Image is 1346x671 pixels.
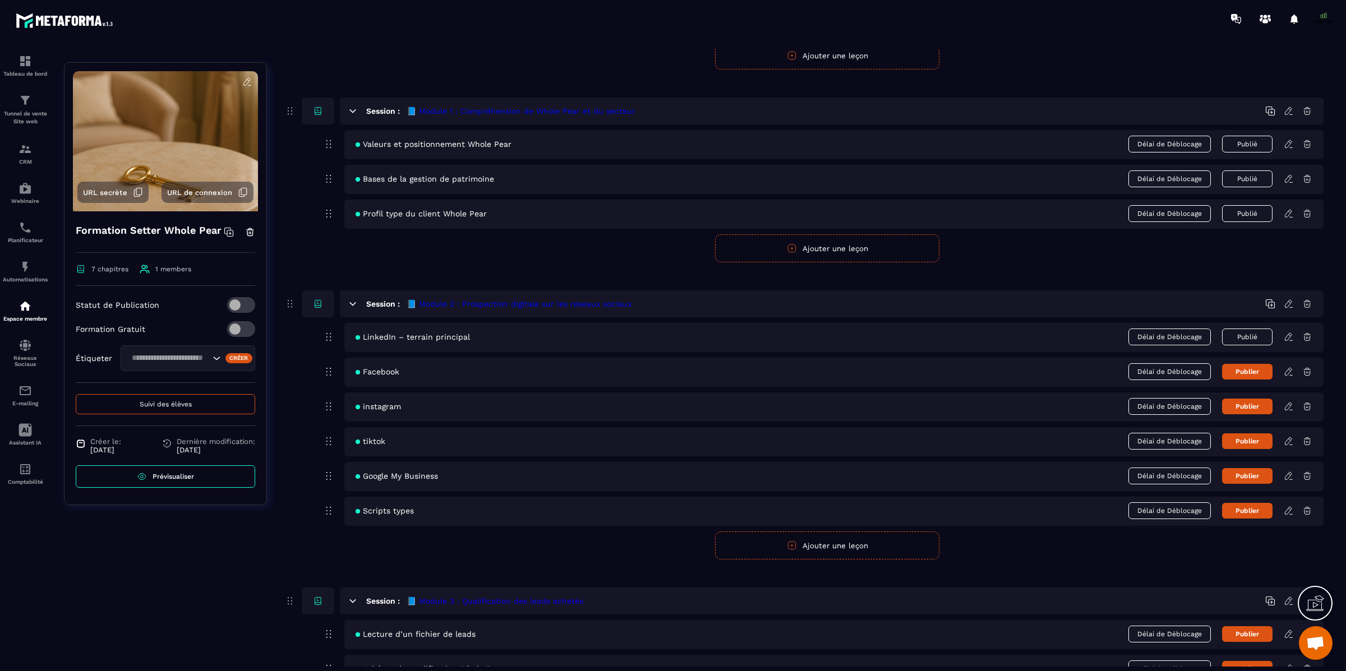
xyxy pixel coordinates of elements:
[155,265,191,273] span: 1 members
[3,400,48,406] p: E-mailing
[1128,170,1211,187] span: Délai de Déblocage
[366,299,400,308] h6: Session :
[177,437,255,446] span: Dernière modification:
[19,384,32,397] img: email
[715,531,939,559] button: Ajouter une leçon
[3,159,48,165] p: CRM
[76,223,222,238] h4: Formation Setter Whole Pear
[19,260,32,274] img: automations
[16,10,117,31] img: logo
[407,105,635,117] h5: 📘 Module 1 : Compréhension de Whole Pear et du secteur
[3,85,48,134] a: formationformationTunnel de vente Site web
[3,276,48,283] p: Automatisations
[3,439,48,446] p: Assistant IA
[76,465,255,488] a: Prévisualiser
[1222,503,1273,519] button: Publier
[1128,502,1211,519] span: Délai de Déblocage
[356,367,399,376] span: Facebook
[76,325,145,334] p: Formation Gratuit
[356,140,511,149] span: Valeurs et positionnement Whole Pear
[140,400,192,408] span: Suivi des élèves
[366,596,400,605] h6: Session :
[3,415,48,454] a: Assistant IA
[1222,170,1273,187] button: Publié
[1222,364,1273,380] button: Publier
[407,298,631,309] h5: 📘 Module 2 : Prospection digitale sur les réseaux sociaux
[91,265,128,273] span: 7 chapitres
[1222,136,1273,152] button: Publié
[3,237,48,243] p: Planificateur
[73,71,258,211] img: background
[356,402,401,411] span: instagram
[715,234,939,262] button: Ajouter une leçon
[3,71,48,77] p: Tableau de bord
[76,354,112,363] p: Étiqueter
[3,110,48,126] p: Tunnel de vente Site web
[3,291,48,330] a: automationsautomationsEspace membre
[3,173,48,212] a: automationsautomationsWebinaire
[366,107,400,115] h6: Session :
[76,394,255,414] button: Suivi des élèves
[356,174,494,183] span: Bases de la gestion de patrimoine
[167,188,232,197] span: URL de connexion
[19,299,32,313] img: automations
[1128,136,1211,152] span: Délai de Déblocage
[1222,468,1273,484] button: Publier
[3,376,48,415] a: emailemailE-mailing
[19,54,32,68] img: formation
[407,595,583,607] h5: 📘 Module 3 : Qualification des leads achetés
[3,330,48,376] a: social-networksocial-networkRéseaux Sociaux
[19,182,32,195] img: automations
[19,462,32,476] img: accountant
[19,221,32,234] img: scheduler
[356,506,414,515] span: Scripts types
[356,630,476,638] span: Lecture d’un fichier de leads
[177,446,255,454] p: [DATE]
[3,212,48,252] a: schedulerschedulerPlanificateur
[356,332,470,341] span: LinkedIn – terrain principal
[715,41,939,70] button: Ajouter une leçon
[90,446,121,454] p: [DATE]
[225,353,253,363] div: Créer
[162,182,253,203] button: URL de connexion
[1128,328,1211,345] span: Délai de Déblocage
[3,355,48,367] p: Réseaux Sociaux
[1128,398,1211,415] span: Délai de Déblocage
[3,252,48,291] a: automationsautomationsAutomatisations
[1128,433,1211,450] span: Délai de Déblocage
[3,46,48,85] a: formationformationTableau de bord
[1222,626,1273,642] button: Publier
[356,471,438,480] span: Google My Business
[76,300,159,309] p: Statut de Publication
[1299,626,1333,660] div: Ouvrir le chat
[3,479,48,485] p: Comptabilité
[1128,363,1211,380] span: Délai de Déblocage
[3,134,48,173] a: formationformationCRM
[3,316,48,322] p: Espace membre
[83,188,127,197] span: URL secrète
[19,142,32,156] img: formation
[153,473,194,480] span: Prévisualiser
[3,198,48,204] p: Webinaire
[19,94,32,107] img: formation
[1222,433,1273,449] button: Publier
[1128,626,1211,642] span: Délai de Déblocage
[90,437,121,446] span: Créer le:
[1222,205,1273,222] button: Publié
[1128,468,1211,484] span: Délai de Déblocage
[121,345,255,371] div: Search for option
[1128,205,1211,222] span: Délai de Déblocage
[128,352,210,364] input: Search for option
[1222,328,1273,345] button: Publié
[1222,399,1273,414] button: Publier
[19,339,32,352] img: social-network
[77,182,149,203] button: URL secrète
[356,209,487,218] span: Profil type du client Whole Pear
[356,437,385,446] span: tiktok
[3,454,48,493] a: accountantaccountantComptabilité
